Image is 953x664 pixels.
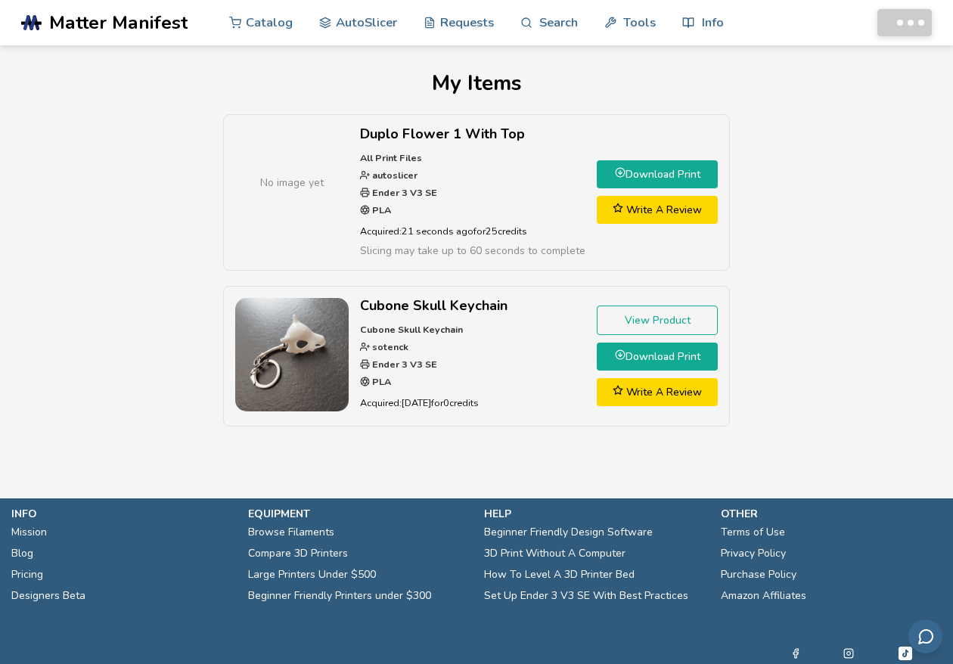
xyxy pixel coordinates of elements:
[721,506,942,522] p: other
[843,644,854,662] a: Instagram
[360,151,422,164] strong: All Print Files
[248,564,376,585] a: Large Printers Under $500
[370,375,391,388] strong: PLA
[484,585,688,607] a: Set Up Ender 3 V3 SE With Best Practices
[597,196,718,224] a: Write A Review
[248,585,431,607] a: Beginner Friendly Printers under $300
[370,186,437,199] strong: Ender 3 V3 SE
[790,644,801,662] a: Facebook
[721,522,785,543] a: Terms of Use
[484,506,706,522] p: help
[370,203,391,216] strong: PLA
[370,358,437,371] strong: Ender 3 V3 SE
[360,395,585,411] p: Acquired: [DATE] for 0 credits
[721,543,786,564] a: Privacy Policy
[360,298,585,314] h2: Cubone Skull Keychain
[248,522,334,543] a: Browse Filaments
[11,522,47,543] a: Mission
[370,340,408,353] strong: sotenck
[908,619,942,653] button: Send feedback via email
[235,298,349,411] img: Cubone Skull Keychain
[597,306,718,335] a: View Product
[360,126,585,142] h2: Duplo Flower 1 With Top
[11,564,43,585] a: Pricing
[260,175,324,191] span: No image yet
[484,543,626,564] a: 3D Print Without A Computer
[360,244,585,258] span: Slicing may take up to 60 seconds to complete
[11,585,85,607] a: Designers Beta
[360,323,463,336] strong: Cubone Skull Keychain
[370,169,418,182] strong: autoslicer
[49,12,188,33] span: Matter Manifest
[721,564,796,585] a: Purchase Policy
[896,644,914,662] a: Tiktok
[21,71,932,95] h1: My Items
[597,160,718,188] a: Download Print
[484,522,653,543] a: Beginner Friendly Design Software
[360,223,585,239] p: Acquired: 21 seconds ago for 25 credits
[597,378,718,406] a: Write A Review
[248,543,348,564] a: Compare 3D Printers
[11,506,233,522] p: info
[11,543,33,564] a: Blog
[248,506,470,522] p: equipment
[597,343,718,371] a: Download Print
[484,564,635,585] a: How To Level A 3D Printer Bed
[721,585,806,607] a: Amazon Affiliates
